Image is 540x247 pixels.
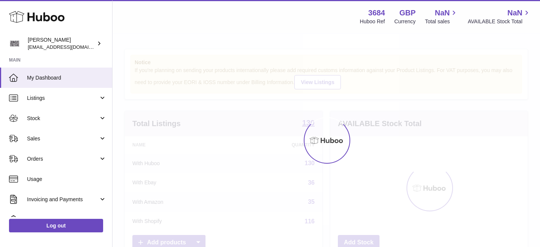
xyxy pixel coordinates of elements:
[394,18,416,25] div: Currency
[27,155,99,163] span: Orders
[435,8,450,18] span: NaN
[368,8,385,18] strong: 3684
[507,8,522,18] span: NaN
[27,196,99,203] span: Invoicing and Payments
[28,44,110,50] span: [EMAIL_ADDRESS][DOMAIN_NAME]
[27,74,106,81] span: My Dashboard
[9,38,20,49] img: theinternationalventure@gmail.com
[360,18,385,25] div: Huboo Ref
[425,8,458,25] a: NaN Total sales
[468,18,531,25] span: AVAILABLE Stock Total
[399,8,415,18] strong: GBP
[28,36,95,51] div: [PERSON_NAME]
[9,219,103,232] a: Log out
[27,216,106,223] span: Cases
[425,18,458,25] span: Total sales
[27,115,99,122] span: Stock
[468,8,531,25] a: NaN AVAILABLE Stock Total
[27,176,106,183] span: Usage
[27,135,99,142] span: Sales
[27,95,99,102] span: Listings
